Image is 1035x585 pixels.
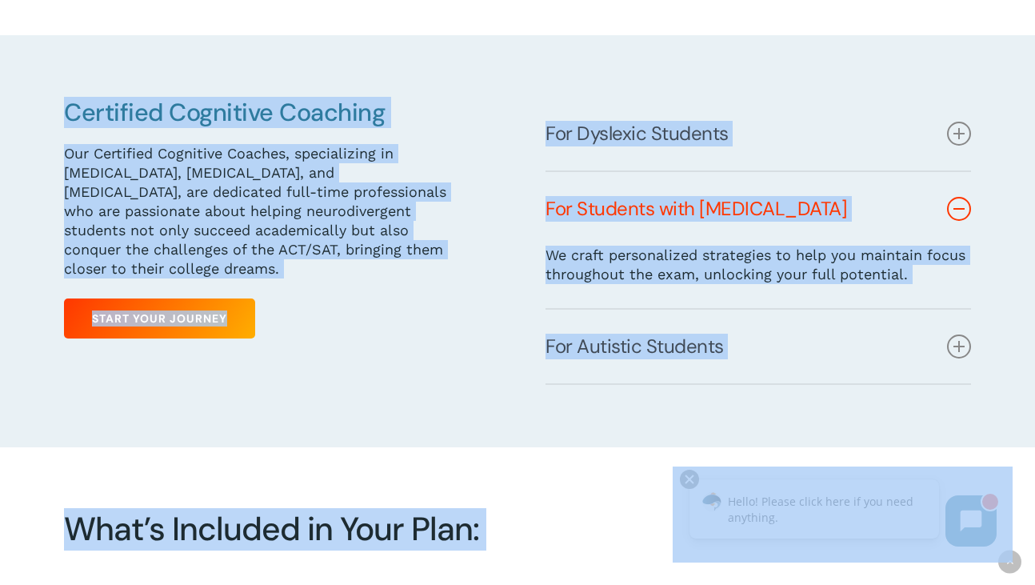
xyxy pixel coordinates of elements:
p: Our Certified Cognitive Coaches, specializing in [MEDICAL_DATA], [MEDICAL_DATA], and [MEDICAL_DAT... [64,144,454,278]
span: Start Your Journey [92,311,227,327]
a: Start Your Journey [64,299,255,339]
a: For Autistic Students [545,310,971,383]
a: For Students with [MEDICAL_DATA] [545,172,971,246]
a: For Dyslexic Students [545,97,971,170]
h2: What’s Included in Your Plan: [64,510,953,549]
span: We craft personalized strategies to help you maintain focus throughout the exam, unlocking your f... [545,246,965,282]
iframe: Chatbot [673,467,1013,563]
span: Certified Cognitive Coaching [64,97,385,128]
